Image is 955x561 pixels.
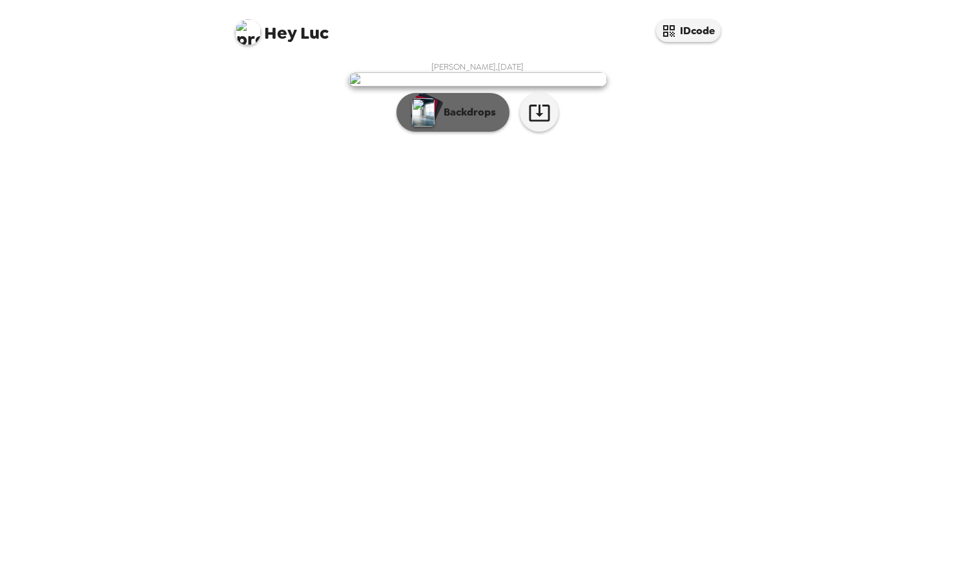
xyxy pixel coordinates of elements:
[349,72,607,87] img: user
[431,61,524,72] span: [PERSON_NAME] , [DATE]
[656,19,721,42] button: IDcode
[235,19,261,45] img: profile pic
[264,21,296,45] span: Hey
[235,13,329,42] span: Luc
[437,105,496,120] p: Backdrops
[396,93,509,132] button: Backdrops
